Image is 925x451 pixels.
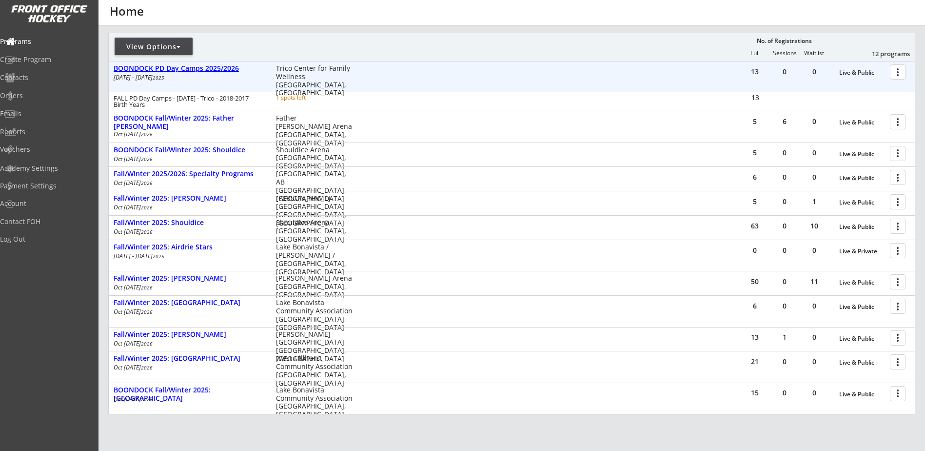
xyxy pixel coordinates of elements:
[114,229,263,235] div: Oct [DATE]
[276,243,353,276] div: Lake Bonavista / [PERSON_NAME] / [GEOGRAPHIC_DATA], [GEOGRAPHIC_DATA]
[800,247,829,254] div: 0
[740,174,769,181] div: 6
[800,198,829,205] div: 1
[799,50,828,57] div: Waitlist
[740,68,769,75] div: 13
[839,304,885,310] div: Live & Public
[800,389,829,396] div: 0
[839,359,885,366] div: Live & Public
[770,149,799,156] div: 0
[800,118,829,125] div: 0
[740,278,769,285] div: 50
[141,284,153,291] em: 2026
[839,335,885,342] div: Live & Public
[770,334,799,341] div: 1
[770,303,799,309] div: 0
[114,365,263,370] div: Oct [DATE]
[770,247,799,254] div: 0
[890,219,905,234] button: more_vert
[114,131,263,137] div: Oct [DATE]
[276,219,353,243] div: Shouldice Arena [GEOGRAPHIC_DATA], [GEOGRAPHIC_DATA]
[276,194,353,227] div: [PERSON_NAME][GEOGRAPHIC_DATA] [GEOGRAPHIC_DATA], [GEOGRAPHIC_DATA]
[859,49,910,58] div: 12 programs
[141,180,153,186] em: 2026
[740,303,769,309] div: 6
[141,131,153,138] em: 2026
[890,146,905,161] button: more_vert
[114,274,266,283] div: Fall/Winter 2025: [PERSON_NAME]
[800,149,829,156] div: 0
[114,170,266,178] div: Fall/Winter 2025/2026: Specialty Programs
[890,299,905,314] button: more_vert
[114,146,266,154] div: BOONDOCK Fall/Winter 2025: Shouldice
[114,253,263,259] div: [DATE] - [DATE]
[770,358,799,365] div: 0
[890,114,905,129] button: more_vert
[754,38,814,44] div: No. of Registrations
[141,396,153,403] em: 2026
[800,174,829,181] div: 0
[114,330,266,339] div: Fall/Winter 2025: [PERSON_NAME]
[890,274,905,289] button: more_vert
[115,42,193,52] div: View Options
[839,175,885,182] div: Live & Public
[276,170,353,203] div: [GEOGRAPHIC_DATA], AB [GEOGRAPHIC_DATA], [GEOGRAPHIC_DATA]
[740,149,769,156] div: 5
[276,274,353,299] div: [PERSON_NAME] Arena [GEOGRAPHIC_DATA], [GEOGRAPHIC_DATA]
[839,279,885,286] div: Live & Public
[141,204,153,211] em: 2026
[276,299,353,331] div: Lake Bonavista Community Association [GEOGRAPHIC_DATA], [GEOGRAPHIC_DATA]
[740,118,769,125] div: 5
[800,68,829,75] div: 0
[839,199,885,206] div: Live & Public
[141,228,153,235] em: 2026
[839,151,885,158] div: Live & Public
[740,334,769,341] div: 13
[114,180,263,186] div: Oct [DATE]
[839,224,885,230] div: Live & Public
[890,64,905,80] button: more_vert
[770,68,799,75] div: 0
[890,354,905,369] button: more_vert
[770,278,799,285] div: 0
[839,69,885,76] div: Live & Public
[114,64,266,73] div: BOONDOCK PD Day Camps 2025/2026
[770,198,799,205] div: 0
[800,303,829,309] div: 0
[114,205,263,210] div: Oct [DATE]
[114,219,266,227] div: Fall/Winter 2025: Shouldice
[740,198,769,205] div: 5
[740,389,769,396] div: 15
[890,330,905,346] button: more_vert
[141,308,153,315] em: 2026
[276,330,353,363] div: [PERSON_NAME][GEOGRAPHIC_DATA] [GEOGRAPHIC_DATA], [GEOGRAPHIC_DATA]
[740,50,769,57] div: Full
[114,75,263,81] div: [DATE] - [DATE]
[114,354,266,363] div: Fall/Winter 2025: [GEOGRAPHIC_DATA]
[114,396,263,402] div: Oct [DATE]
[141,156,153,163] em: 2026
[770,50,799,57] div: Sessions
[114,243,266,251] div: Fall/Winter 2025: Airdrie Stars
[114,386,266,403] div: BOONDOCK Fall/Winter 2025: [GEOGRAPHIC_DATA]
[276,386,353,419] div: Lake Bonavista Community Association [GEOGRAPHIC_DATA], [GEOGRAPHIC_DATA]
[890,170,905,185] button: more_vert
[890,386,905,401] button: more_vert
[800,278,829,285] div: 11
[839,248,885,255] div: Live & Private
[770,118,799,125] div: 6
[800,334,829,341] div: 0
[890,194,905,209] button: more_vert
[839,119,885,126] div: Live & Public
[153,253,164,260] em: 2025
[114,309,263,315] div: Oct [DATE]
[740,358,769,365] div: 21
[800,223,829,229] div: 10
[839,391,885,398] div: Live & Public
[741,94,769,101] div: 13
[114,341,263,347] div: Oct [DATE]
[800,358,829,365] div: 0
[114,114,266,131] div: BOONDOCK Fall/Winter 2025: Father [PERSON_NAME]
[114,156,263,162] div: Oct [DATE]
[114,299,266,307] div: Fall/Winter 2025: [GEOGRAPHIC_DATA]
